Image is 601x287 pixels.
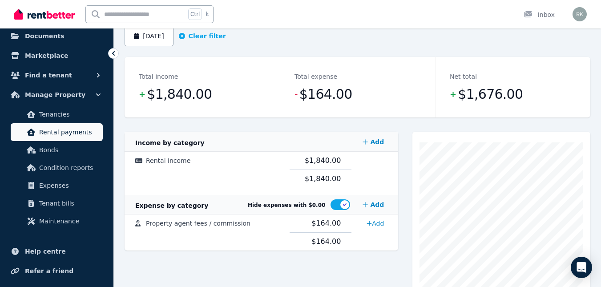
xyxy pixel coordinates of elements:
span: Manage Property [25,89,85,100]
span: Income by category [135,139,205,146]
span: $164.00 [299,85,352,103]
dt: Total income [139,71,178,82]
button: Clear filter [179,32,226,40]
span: $164.00 [311,237,341,246]
span: Expenses [39,180,99,191]
a: Add [359,133,387,151]
span: Ctrl [188,8,202,20]
span: Bonds [39,145,99,155]
img: RentBetter [14,8,75,21]
span: Tenancies [39,109,99,120]
span: Find a tenant [25,70,72,81]
span: + [450,88,456,101]
a: Marketplace [7,47,106,65]
span: Marketplace [25,50,68,61]
span: Property agent fees / commission [146,220,250,227]
span: Documents [25,31,65,41]
dt: Net total [450,71,477,82]
a: Tenancies [11,105,103,123]
a: Bonds [11,141,103,159]
span: $164.00 [311,219,341,227]
span: Condition reports [39,162,99,173]
button: [DATE] [125,26,173,46]
span: Maintenance [39,216,99,226]
span: Rental payments [39,127,99,137]
div: Inbox [524,10,555,19]
span: - [294,88,298,101]
a: Expenses [11,177,103,194]
a: Maintenance [11,212,103,230]
span: Expense by category [135,202,208,209]
span: $1,676.00 [458,85,523,103]
span: Help centre [25,246,66,257]
a: Refer a friend [7,262,106,280]
span: Rental income [146,157,190,164]
button: Manage Property [7,86,106,104]
span: Hide expenses with $0.00 [248,202,325,208]
a: Rental payments [11,123,103,141]
span: $1,840.00 [305,174,341,183]
div: Open Intercom Messenger [571,257,592,278]
span: + [139,88,145,101]
a: Condition reports [11,159,103,177]
span: $1,840.00 [147,85,212,103]
span: $1,840.00 [305,156,341,165]
dt: Total expense [294,71,337,82]
span: k [206,11,209,18]
a: Add [359,196,387,214]
img: Robert Kabacznik [573,7,587,21]
a: Tenant bills [11,194,103,212]
a: Add [363,216,387,230]
span: Refer a friend [25,266,73,276]
button: Find a tenant [7,66,106,84]
a: Documents [7,27,106,45]
a: Help centre [7,243,106,260]
span: Tenant bills [39,198,99,209]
